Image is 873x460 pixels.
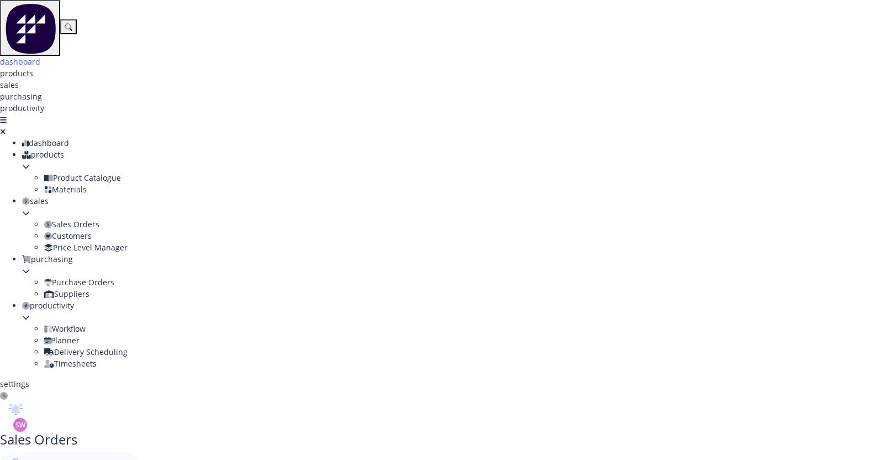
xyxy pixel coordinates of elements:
[22,300,873,311] div: productivity
[4,2,56,54] img: Factory
[44,172,873,184] div: Product Catalogue
[22,137,873,149] div: dashboard
[44,323,873,334] div: Workflow
[44,346,873,358] div: Delivery Scheduling
[44,218,873,230] div: Sales Orders
[44,184,873,195] div: Materials
[22,149,873,160] div: products
[44,334,873,346] div: Planner
[15,420,25,430] span: SW
[44,276,873,288] div: Purchase Orders
[22,195,873,207] div: sales
[44,242,873,253] div: Price Level Manager
[44,230,873,242] div: Customers
[22,253,873,265] div: purchasing
[44,358,873,369] div: Timesheets
[44,288,873,300] div: Suppliers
